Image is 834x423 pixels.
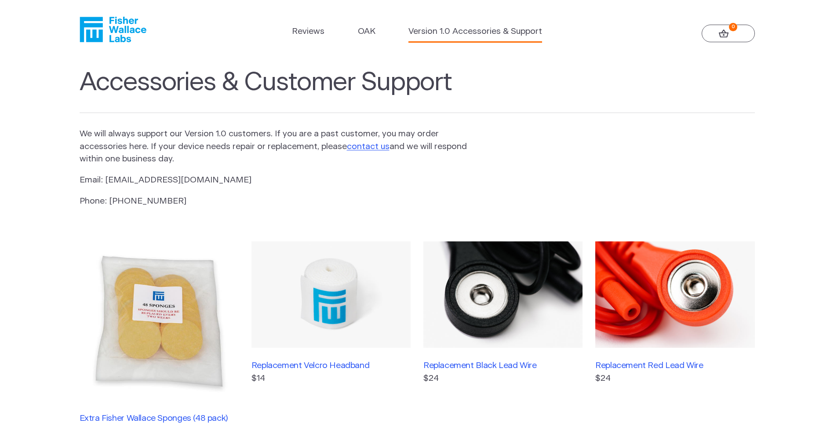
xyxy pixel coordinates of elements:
[80,17,146,42] a: Fisher Wallace
[729,23,737,31] strong: 0
[595,241,754,348] img: Replacement Red Lead Wire
[423,361,583,371] h3: Replacement Black Lead Wire
[702,25,755,42] a: 0
[80,68,755,113] h1: Accessories & Customer Support
[423,241,583,348] img: Replacement Black Lead Wire
[408,26,542,38] a: Version 1.0 Accessories & Support
[80,174,468,187] p: Email: [EMAIL_ADDRESS][DOMAIN_NAME]
[423,372,583,385] p: $24
[80,241,239,401] img: Extra Fisher Wallace Sponges (48 pack)
[595,361,754,371] h3: Replacement Red Lead Wire
[80,195,468,208] p: Phone: [PHONE_NUMBER]
[251,241,411,348] img: Replacement Velcro Headband
[292,26,324,38] a: Reviews
[595,372,754,385] p: $24
[347,142,390,151] a: contact us
[358,26,375,38] a: OAK
[251,372,411,385] p: $14
[80,128,468,166] p: We will always support our Version 1.0 customers. If you are a past customer, you may order acces...
[251,361,411,371] h3: Replacement Velcro Headband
